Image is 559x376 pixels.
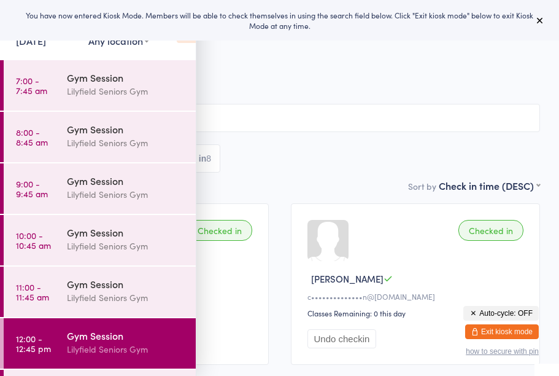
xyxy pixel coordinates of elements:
[307,329,377,348] button: Undo checkin
[307,291,528,302] div: c••••••••••••••n@[DOMAIN_NAME]
[439,179,540,192] div: Check in time (DESC)
[20,10,539,31] div: You have now entered Kiosk Mode. Members will be able to check themselves in using the search fie...
[408,180,436,192] label: Sort by
[16,76,47,95] time: 7:00 - 7:45 am
[16,334,51,353] time: 12:00 - 12:45 pm
[4,112,196,162] a: 8:00 -8:45 amGym SessionLilyfield Seniors Gym
[4,215,196,265] a: 10:00 -10:45 amGym SessionLilyfield Seniors Gym
[4,267,196,317] a: 11:00 -11:45 amGym SessionLilyfield Seniors Gym
[466,347,539,356] button: how to secure with pin
[465,324,539,339] button: Exit kiosk mode
[463,306,539,321] button: Auto-cycle: OFF
[206,154,211,163] div: 8
[67,84,185,98] div: Lilyfield Seniors Gym
[67,342,185,356] div: Lilyfield Seniors Gym
[19,69,521,82] span: Lilyfield Seniors Gym
[67,277,185,291] div: Gym Session
[67,122,185,136] div: Gym Session
[307,308,528,318] div: Classes Remaining: 0 this day
[19,104,540,132] input: Search
[67,225,185,239] div: Gym Session
[67,239,185,253] div: Lilyfield Seniors Gym
[16,127,48,147] time: 8:00 - 8:45 am
[67,291,185,305] div: Lilyfield Seniors Gym
[19,31,540,51] h2: Gym Session Check-in
[4,60,196,111] a: 7:00 -7:45 amGym SessionLilyfield Seniors Gym
[67,187,185,202] div: Lilyfield Seniors Gym
[16,230,51,250] time: 10:00 - 10:45 am
[4,318,196,369] a: 12:00 -12:45 pmGym SessionLilyfield Seniors Gym
[16,34,46,47] a: [DATE]
[16,179,48,198] time: 9:00 - 9:45 am
[19,57,521,69] span: [DATE] 12:00pm
[458,220,523,241] div: Checked in
[67,329,185,342] div: Gym Session
[187,220,252,241] div: Checked in
[4,163,196,214] a: 9:00 -9:45 amGym SessionLilyfield Seniors Gym
[67,174,185,187] div: Gym Session
[19,82,540,94] span: Seniors [PERSON_NAME]
[88,34,149,47] div: Any location
[67,136,185,150] div: Lilyfield Seniors Gym
[67,71,185,84] div: Gym Session
[311,272,384,285] span: [PERSON_NAME]
[16,282,49,302] time: 11:00 - 11:45 am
